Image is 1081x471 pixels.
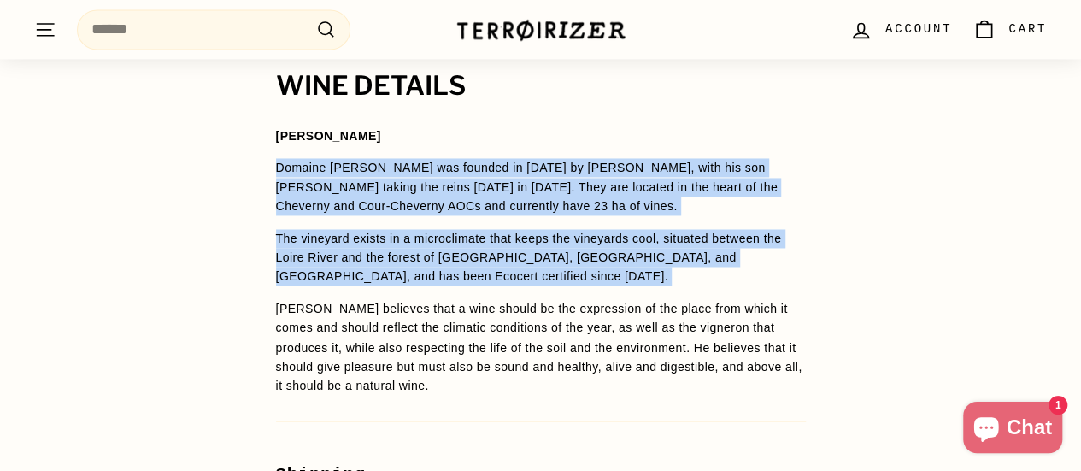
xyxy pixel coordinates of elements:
[962,4,1057,55] a: Cart
[276,129,381,143] strong: [PERSON_NAME]
[276,299,806,395] p: [PERSON_NAME] believes that a wine should be the expression of the place from which it comes and ...
[276,158,806,215] p: Domaine [PERSON_NAME] was founded in [DATE] by [PERSON_NAME], with his son [PERSON_NAME] taking t...
[276,72,806,101] h2: WINE DETAILS
[958,402,1067,457] inbox-online-store-chat: Shopify online store chat
[885,20,952,38] span: Account
[1008,20,1047,38] span: Cart
[276,229,806,286] p: The vineyard exists in a microclimate that keeps the vineyards cool, situated between the Loire R...
[839,4,962,55] a: Account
